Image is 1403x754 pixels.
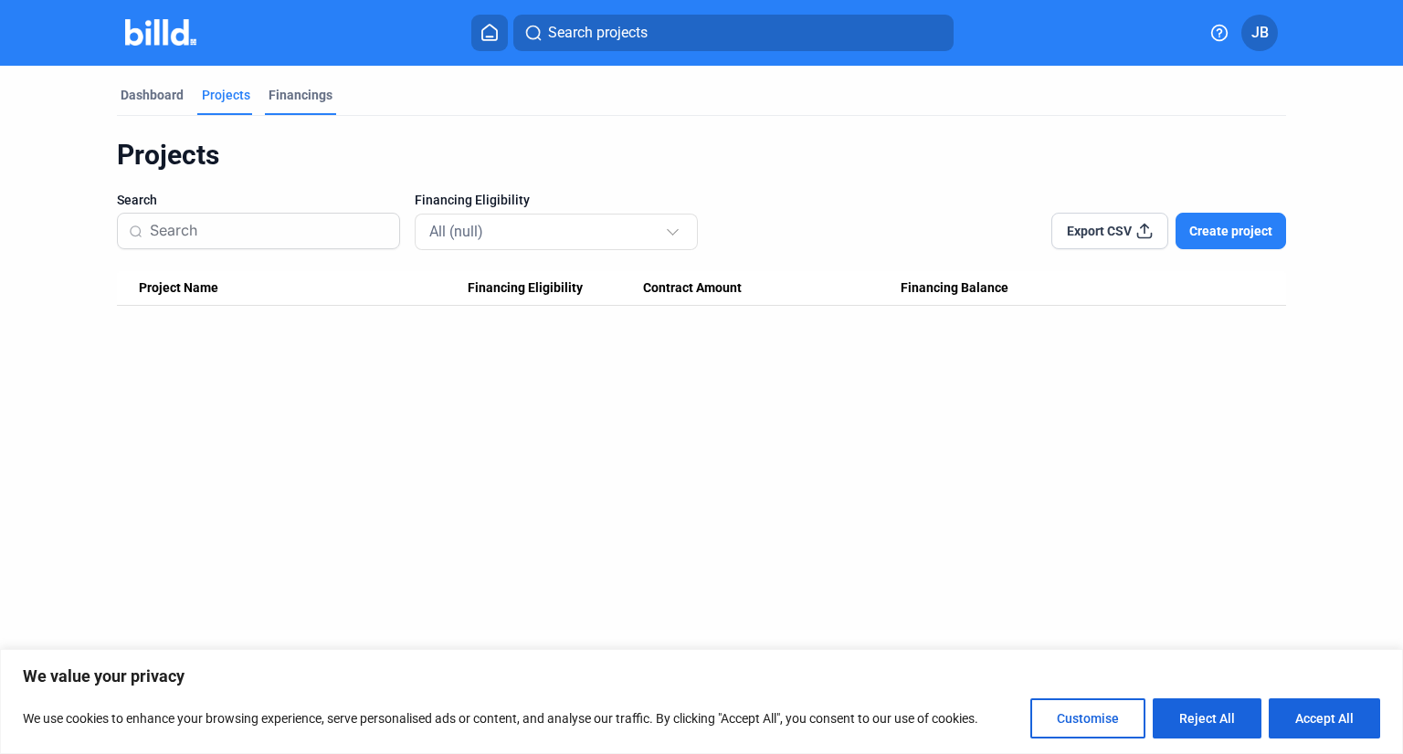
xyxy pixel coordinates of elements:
[121,86,184,104] div: Dashboard
[1251,22,1269,44] span: JB
[269,86,332,104] div: Financings
[117,138,1286,173] div: Projects
[139,280,218,297] span: Project Name
[643,280,742,297] span: Contract Amount
[1269,698,1380,738] button: Accept All
[643,280,901,297] div: Contract Amount
[117,191,157,209] span: Search
[1051,213,1168,249] button: Export CSV
[139,280,468,297] div: Project Name
[415,191,530,209] span: Financing Eligibility
[429,223,483,240] mat-select-trigger: All (null)
[150,212,388,250] input: Search
[202,86,250,104] div: Projects
[1153,698,1261,738] button: Reject All
[1189,222,1272,240] span: Create project
[901,280,1008,297] span: Financing Balance
[1176,213,1286,249] button: Create project
[548,22,648,44] span: Search projects
[125,19,197,46] img: Billd Company Logo
[1030,698,1145,738] button: Customise
[468,280,643,297] div: Financing Eligibility
[1067,222,1132,240] span: Export CSV
[468,280,583,297] span: Financing Eligibility
[901,280,1158,297] div: Financing Balance
[513,15,954,51] button: Search projects
[23,707,978,729] p: We use cookies to enhance your browsing experience, serve personalised ads or content, and analys...
[1241,15,1278,51] button: JB
[23,665,1380,687] p: We value your privacy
